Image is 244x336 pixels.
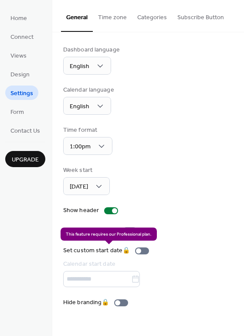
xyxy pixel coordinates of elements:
[5,48,32,62] a: Views
[63,226,118,235] div: "Save Event" button
[70,181,88,193] span: [DATE]
[10,33,34,42] span: Connect
[63,45,120,55] div: Dashboard language
[5,151,45,167] button: Upgrade
[5,86,38,100] a: Settings
[10,14,27,23] span: Home
[10,70,30,79] span: Design
[63,166,108,175] div: Week start
[61,228,157,241] span: This feature requires our Professional plan.
[10,108,24,117] span: Form
[63,86,114,95] div: Calendar language
[10,51,27,61] span: Views
[10,89,33,98] span: Settings
[63,126,111,135] div: Time format
[5,123,45,137] a: Contact Us
[5,10,32,25] a: Home
[70,141,91,153] span: 1:00pm
[5,29,39,44] a: Connect
[5,67,35,81] a: Design
[5,104,29,119] a: Form
[70,101,89,113] span: English
[10,127,40,136] span: Contact Us
[12,155,39,165] span: Upgrade
[63,206,99,215] div: Show header
[70,61,89,72] span: English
